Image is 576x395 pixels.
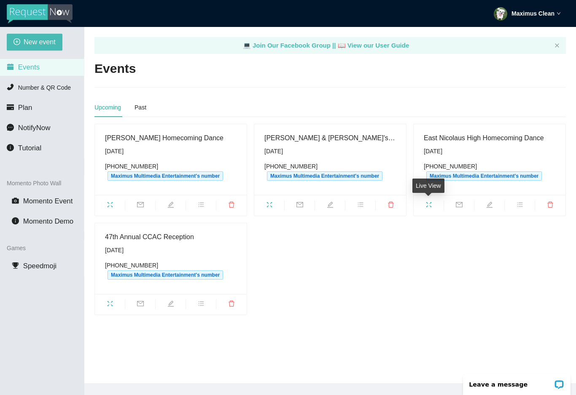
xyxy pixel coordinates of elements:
[186,201,216,211] span: bars
[376,201,406,211] span: delete
[7,34,62,51] button: plus-circleNew event
[7,83,14,91] span: phone
[108,171,223,181] span: Maximus Multimedia Entertainment's number
[23,262,57,270] span: Speedmoji
[18,124,50,132] span: NotifyNow
[105,147,237,156] div: [DATE]
[511,10,554,17] strong: Maximus Clean
[494,7,507,21] img: ACg8ocKvMLxJsTDqE32xSOC7ah6oeuB-HR74aes2pRaVS42AcLQHjC0n=s96-c
[345,201,375,211] span: bars
[7,124,14,131] span: message
[95,300,125,310] span: fullscreen
[7,63,14,70] span: calendar
[12,197,19,204] span: camera
[105,232,237,242] div: 47th Annual CCAC Reception
[125,201,155,211] span: mail
[135,103,146,112] div: Past
[264,133,396,143] div: [PERSON_NAME] & [PERSON_NAME]'s Birthday Bash
[24,37,56,47] span: New event
[474,201,504,211] span: edit
[105,162,237,181] div: [PHONE_NUMBER]
[18,63,40,71] span: Events
[444,201,474,211] span: mail
[7,144,14,151] span: info-circle
[156,201,186,211] span: edit
[458,368,576,395] iframe: LiveChat chat widget
[216,300,247,310] span: delete
[264,162,396,181] div: [PHONE_NUMBER]
[125,300,155,310] span: mail
[535,201,565,211] span: delete
[105,246,237,255] div: [DATE]
[315,201,345,211] span: edit
[18,104,32,112] span: Plan
[254,201,284,211] span: fullscreen
[105,261,237,280] div: [PHONE_NUMBER]
[505,201,535,211] span: bars
[186,300,216,310] span: bars
[285,201,315,211] span: mail
[424,133,555,143] div: East Nicolaus High Homecoming Dance
[264,147,396,156] div: [DATE]
[243,42,251,49] span: laptop
[95,201,125,211] span: fullscreen
[557,11,561,16] span: down
[108,270,223,280] span: Maximus Multimedia Entertainment's number
[23,217,73,225] span: Momento Demo
[94,60,136,77] h2: Events
[7,104,14,111] span: credit-card
[13,38,20,46] span: plus-circle
[338,42,409,49] a: laptop View our User Guide
[18,144,41,152] span: Tutorial
[94,103,121,112] div: Upcoming
[18,84,71,91] span: Number & QR Code
[424,147,555,156] div: [DATE]
[12,262,19,269] span: trophy
[156,300,186,310] span: edit
[105,133,237,143] div: [PERSON_NAME] Homecoming Dance
[554,43,560,48] button: close
[7,4,73,24] img: RequestNow
[424,162,555,181] div: [PHONE_NUMBER]
[243,42,338,49] a: laptop Join Our Facebook Group ||
[338,42,346,49] span: laptop
[412,179,444,193] div: Live View
[12,217,19,224] span: info-circle
[216,201,247,211] span: delete
[267,171,382,181] span: Maximus Multimedia Entertainment's number
[414,201,444,211] span: fullscreen
[426,171,542,181] span: Maximus Multimedia Entertainment's number
[23,197,73,205] span: Momento Event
